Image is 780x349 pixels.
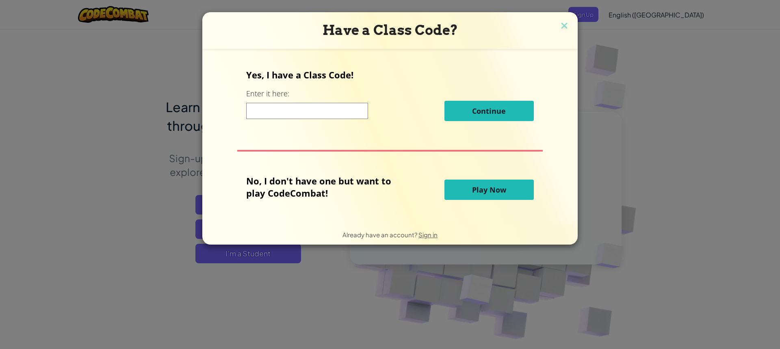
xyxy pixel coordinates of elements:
[418,231,438,238] a: Sign in
[472,185,506,195] span: Play Now
[472,106,506,116] span: Continue
[444,101,534,121] button: Continue
[559,20,570,33] img: close icon
[246,89,289,99] label: Enter it here:
[444,180,534,200] button: Play Now
[246,69,533,81] p: Yes, I have a Class Code!
[246,175,403,199] p: No, I don't have one but want to play CodeCombat!
[323,22,458,38] span: Have a Class Code?
[342,231,418,238] span: Already have an account?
